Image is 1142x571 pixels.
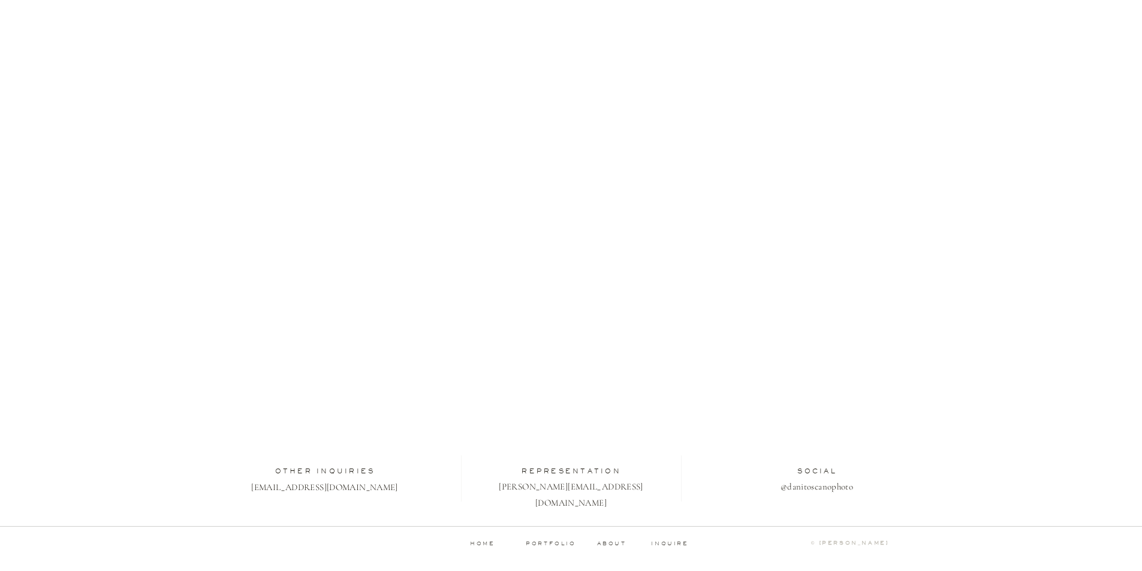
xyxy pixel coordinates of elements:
a: home [453,541,513,546]
h2: social [718,468,917,476]
b: © [PERSON_NAME] [811,540,889,546]
h2: representation [472,468,671,476]
a: portfolio [522,541,581,546]
a: © [PERSON_NAME] [758,540,889,546]
a: [EMAIL_ADDRESS][DOMAIN_NAME] [248,479,402,494]
a: about [597,541,630,546]
a: inquire [651,541,689,547]
a: [PERSON_NAME][EMAIL_ADDRESS][DOMAIN_NAME] [494,479,649,493]
h2: other inquiries [226,468,424,476]
a: @danitoscanophoto [740,479,894,493]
